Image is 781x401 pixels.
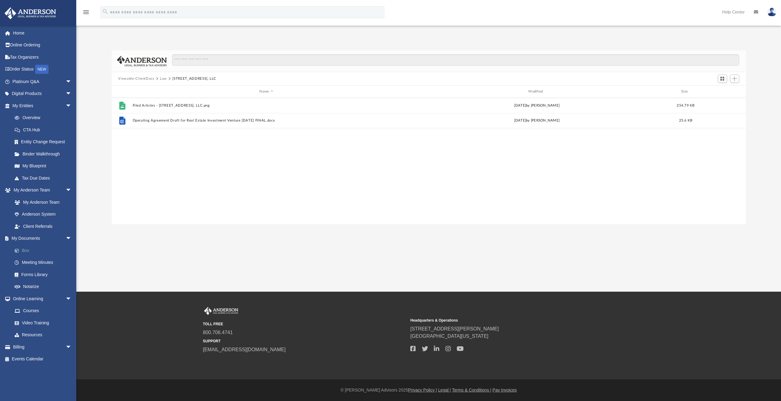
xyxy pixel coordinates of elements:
[9,220,78,232] a: Client Referrals
[35,65,49,74] div: NEW
[700,89,743,94] div: id
[730,75,739,83] button: Add
[4,184,78,196] a: My Anderson Teamarrow_drop_down
[132,118,400,122] button: Operating Agreement Draft for Real Estate Investment Venture [DATE] FINAL.docx
[66,232,78,245] span: arrow_drop_down
[76,387,781,393] div: © [PERSON_NAME] Advisors 2025
[9,124,81,136] a: CTA Hub
[132,89,400,94] div: Name
[9,305,78,317] a: Courses
[4,341,81,353] a: Billingarrow_drop_down
[9,196,75,208] a: My Anderson Team
[4,88,81,100] a: Digital Productsarrow_drop_down
[3,7,58,19] img: Anderson Advisors Platinum Portal
[4,353,81,365] a: Events Calendar
[82,12,90,16] a: menu
[66,75,78,88] span: arrow_drop_down
[9,281,81,293] a: Notarize
[403,118,671,123] div: [DATE] by [PERSON_NAME]
[403,89,671,94] div: Modified
[4,232,81,245] a: My Documentsarrow_drop_down
[203,330,233,335] a: 800.706.4741
[66,341,78,353] span: arrow_drop_down
[203,321,406,327] small: TOLL FREE
[9,208,78,221] a: Anderson System
[9,329,78,341] a: Resources
[408,388,437,392] a: Privacy Policy |
[114,89,129,94] div: id
[9,172,81,184] a: Tax Due Dates
[4,63,81,76] a: Order StatusNEW
[66,100,78,112] span: arrow_drop_down
[677,104,694,107] span: 254.79 KB
[102,8,109,15] i: search
[160,76,167,82] button: Law
[767,8,776,16] img: User Pic
[66,88,78,100] span: arrow_drop_down
[410,334,488,339] a: [GEOGRAPHIC_DATA][US_STATE]
[9,257,81,269] a: Meeting Minutes
[9,136,81,148] a: Entity Change Request
[718,75,727,83] button: Switch to Grid View
[9,268,78,281] a: Forms Library
[4,39,81,51] a: Online Ordering
[203,307,239,315] img: Anderson Advisors Platinum Portal
[673,89,698,94] div: Size
[9,160,78,172] a: My Blueprint
[66,184,78,197] span: arrow_drop_down
[82,9,90,16] i: menu
[4,27,81,39] a: Home
[66,293,78,305] span: arrow_drop_down
[410,318,614,323] small: Headquarters & Operations
[9,112,81,124] a: Overview
[492,388,516,392] a: Pay Invoices
[203,347,286,352] a: [EMAIL_ADDRESS][DOMAIN_NAME]
[203,338,406,344] small: SUPPORT
[438,388,451,392] a: Legal |
[4,75,81,88] a: Platinum Q&Aarrow_drop_down
[172,54,739,66] input: Search files and folders
[132,104,400,108] button: Filed Articles - [STREET_ADDRESS], LLC.png
[403,103,671,108] div: [DATE] by [PERSON_NAME]
[4,51,81,63] a: Tax Organizers
[172,76,216,82] button: [STREET_ADDRESS], LLC
[4,100,81,112] a: My Entitiesarrow_drop_down
[679,119,692,122] span: 25.6 KB
[9,148,81,160] a: Binder Walkthrough
[9,317,75,329] a: Video Training
[112,98,746,224] div: grid
[118,76,154,82] button: Viewable-ClientDocs
[4,293,78,305] a: Online Learningarrow_drop_down
[410,326,499,331] a: [STREET_ADDRESS][PERSON_NAME]
[452,388,491,392] a: Terms & Conditions |
[9,244,81,257] a: Box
